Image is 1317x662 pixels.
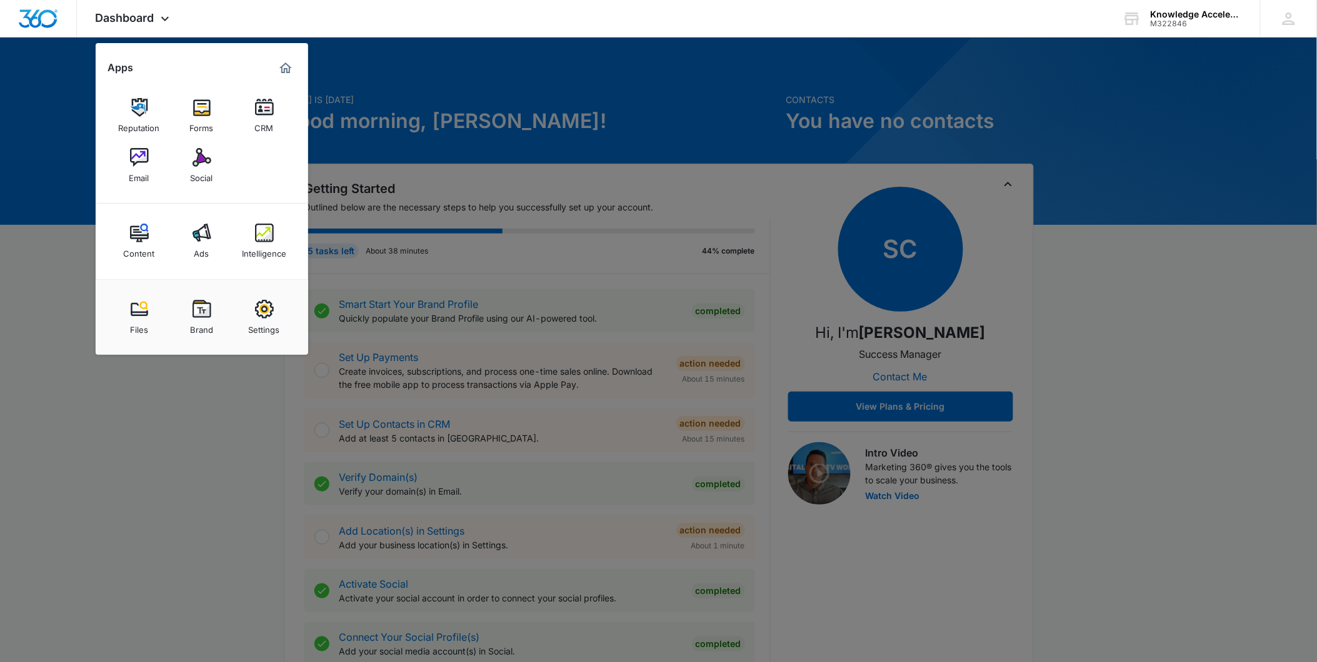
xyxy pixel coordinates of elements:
[178,217,226,265] a: Ads
[249,319,280,335] div: Settings
[119,117,160,133] div: Reputation
[116,142,163,189] a: Email
[241,217,288,265] a: Intelligence
[241,294,288,341] a: Settings
[1151,9,1242,19] div: account name
[1151,19,1242,28] div: account id
[242,242,286,259] div: Intelligence
[116,217,163,265] a: Content
[190,319,213,335] div: Brand
[178,294,226,341] a: Brand
[108,62,134,74] h2: Apps
[194,242,209,259] div: Ads
[116,294,163,341] a: Files
[129,167,149,183] div: Email
[178,142,226,189] a: Social
[130,319,148,335] div: Files
[96,11,154,24] span: Dashboard
[241,92,288,139] a: CRM
[191,167,213,183] div: Social
[178,92,226,139] a: Forms
[124,242,155,259] div: Content
[255,117,274,133] div: CRM
[116,92,163,139] a: Reputation
[276,58,296,78] a: Marketing 360® Dashboard
[190,117,214,133] div: Forms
